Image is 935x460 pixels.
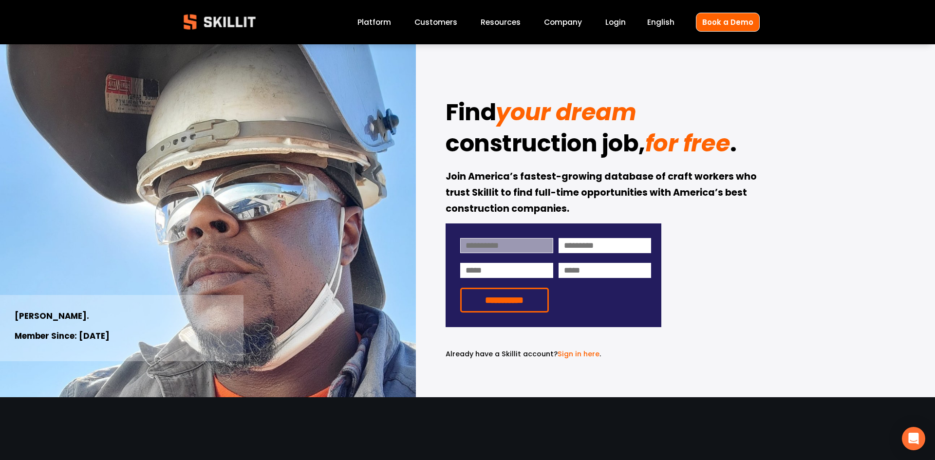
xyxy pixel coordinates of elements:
em: for free [645,127,730,160]
a: Sign in here [558,349,599,359]
span: Resources [481,17,521,28]
strong: Join America’s fastest-growing database of craft workers who trust Skillit to find full-time oppo... [446,169,759,217]
img: Skillit [175,7,264,37]
a: Book a Demo [696,13,760,32]
div: language picker [647,16,674,29]
a: Company [544,16,582,29]
p: . [446,349,661,360]
span: English [647,17,674,28]
a: Login [605,16,626,29]
strong: construction job, [446,126,645,166]
a: Platform [357,16,391,29]
strong: Member Since: [DATE] [15,330,110,344]
strong: Find [446,94,496,134]
a: Customers [414,16,457,29]
a: folder dropdown [481,16,521,29]
em: your dream [496,96,636,129]
div: Open Intercom Messenger [902,427,925,450]
strong: [PERSON_NAME]. [15,310,89,324]
span: Already have a Skillit account? [446,349,558,359]
strong: . [730,126,737,166]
